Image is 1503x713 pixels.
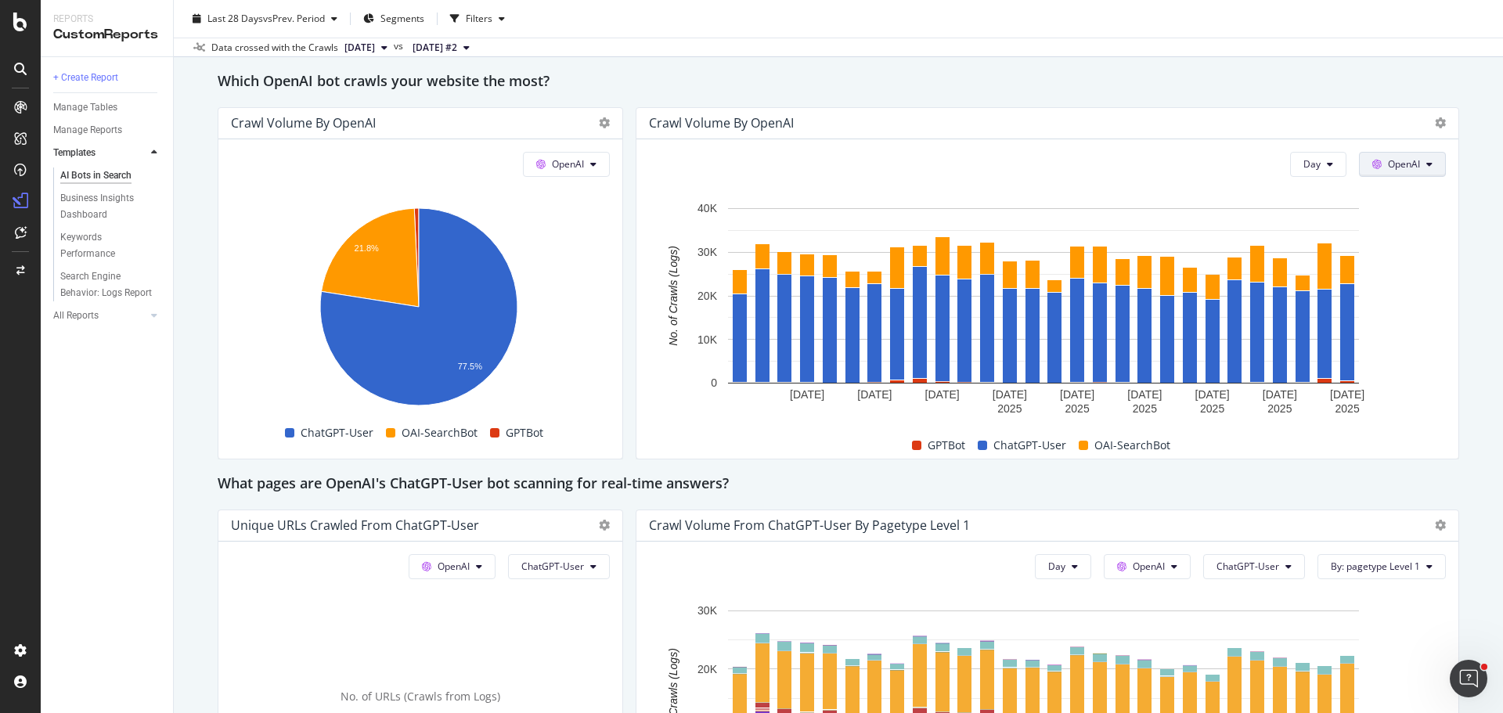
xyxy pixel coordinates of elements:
[338,38,394,57] button: [DATE]
[218,70,550,95] h2: Which OpenAI bot crawls your website the most?
[53,99,162,116] a: Manage Tables
[444,6,511,31] button: Filters
[1094,436,1170,455] span: OAI-SearchBot
[523,152,610,177] button: OpenAI
[218,70,1459,95] div: Which OpenAI bot crawls your website the most?
[218,107,623,459] div: Crawl Volume by OpenAIOpenAIA chart.ChatGPT-UserOAI-SearchBotGPTBot
[60,190,150,223] div: Business Insights Dashboard
[53,70,118,86] div: + Create Report
[53,122,162,139] a: Manage Reports
[1127,388,1162,401] text: [DATE]
[1317,554,1446,579] button: By: pagetype Level 1
[402,423,478,442] span: OAI-SearchBot
[697,202,718,214] text: 40K
[231,200,606,420] svg: A chart.
[1303,157,1321,171] span: Day
[394,39,406,53] span: vs
[1065,402,1090,415] text: 2025
[697,246,718,258] text: 30K
[53,308,146,324] a: All Reports
[790,388,824,401] text: [DATE]
[1388,157,1420,171] span: OpenAI
[667,246,679,346] text: No. of Crawls (Logs)
[438,560,470,573] span: OpenAI
[1104,554,1191,579] button: OpenAI
[1290,152,1346,177] button: Day
[355,243,379,253] text: 21.8%
[211,41,338,55] div: Data crossed with the Crawls
[1331,560,1420,573] span: By: pagetype Level 1
[636,107,1459,459] div: Crawl Volume by OpenAIDayOpenAIA chart.GPTBotChatGPT-UserOAI-SearchBot
[60,167,162,184] a: AI Bots in Search
[1048,560,1065,573] span: Day
[60,268,162,301] a: Search Engine Behavior: Logs Report
[552,157,584,171] span: OpenAI
[1450,660,1487,697] iframe: Intercom live chat
[1200,402,1224,415] text: 2025
[341,689,500,704] span: No. of URLs (Crawls from Logs)
[60,167,132,184] div: AI Bots in Search
[60,229,148,262] div: Keywords Performance
[997,402,1022,415] text: 2025
[711,376,717,389] text: 0
[380,12,424,25] span: Segments
[1133,402,1157,415] text: 2025
[925,388,960,401] text: [DATE]
[857,388,892,401] text: [DATE]
[218,472,729,497] h2: What pages are OpenAI's ChatGPT-User bot scanning for real-time answers?
[409,554,496,579] button: OpenAI
[521,560,584,573] span: ChatGPT-User
[357,6,431,31] button: Segments
[649,517,970,533] div: Crawl Volume from ChatGPT-User by pagetype Level 1
[993,436,1066,455] span: ChatGPT-User
[649,115,794,131] div: Crawl Volume by OpenAI
[53,145,146,161] a: Templates
[1263,388,1297,401] text: [DATE]
[218,472,1459,497] div: What pages are OpenAI's ChatGPT-User bot scanning for real-time answers?
[697,663,718,675] text: 20K
[1133,560,1165,573] span: OpenAI
[263,12,325,25] span: vs Prev. Period
[466,12,492,25] div: Filters
[60,229,162,262] a: Keywords Performance
[928,436,965,455] span: GPTBot
[1216,560,1279,573] span: ChatGPT-User
[60,190,162,223] a: Business Insights Dashboard
[458,362,482,371] text: 77.5%
[1330,388,1364,401] text: [DATE]
[1195,388,1230,401] text: [DATE]
[301,423,373,442] span: ChatGPT-User
[53,26,160,44] div: CustomReports
[53,70,162,86] a: + Create Report
[53,13,160,26] div: Reports
[53,99,117,116] div: Manage Tables
[1359,152,1446,177] button: OpenAI
[53,122,122,139] div: Manage Reports
[993,388,1027,401] text: [DATE]
[508,554,610,579] button: ChatGPT-User
[53,145,96,161] div: Templates
[344,41,375,55] span: 2025 Sep. 25th
[697,333,718,346] text: 10K
[53,308,99,324] div: All Reports
[649,200,1438,420] svg: A chart.
[60,268,153,301] div: Search Engine Behavior: Logs Report
[697,604,718,617] text: 30K
[413,41,457,55] span: 2025 Aug. 29th #2
[231,115,376,131] div: Crawl Volume by OpenAI
[506,423,543,442] span: GPTBot
[231,517,479,533] div: Unique URLs Crawled from ChatGPT-User
[186,6,344,31] button: Last 28 DaysvsPrev. Period
[406,38,476,57] button: [DATE] #2
[207,12,263,25] span: Last 28 Days
[1203,554,1305,579] button: ChatGPT-User
[697,290,718,302] text: 20K
[1267,402,1292,415] text: 2025
[1335,402,1360,415] text: 2025
[1060,388,1094,401] text: [DATE]
[1035,554,1091,579] button: Day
